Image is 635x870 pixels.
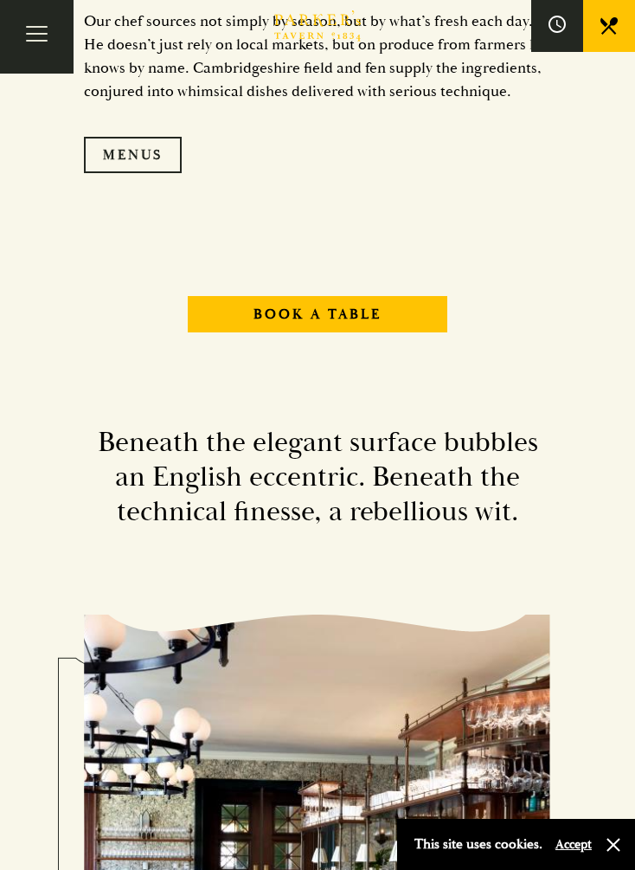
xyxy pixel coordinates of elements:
[84,137,182,173] a: Menus
[84,426,551,529] h2: Beneath the elegant surface bubbles an English eccentric. Beneath the technical finesse, a rebell...
[188,296,447,332] a: Book A Table
[84,10,551,103] p: Our chef sources not simply by season, but by what’s fresh each day. He doesn’t just rely on loca...
[605,836,622,854] button: Close and accept
[414,832,542,857] p: This site uses cookies.
[555,836,592,853] button: Accept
